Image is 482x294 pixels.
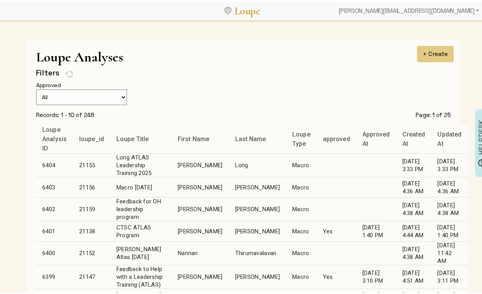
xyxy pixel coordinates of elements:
[286,176,317,196] td: Macro
[431,124,468,152] th: Updated At
[110,196,172,220] td: Feedback for OH leadership program
[229,220,286,240] td: [PERSON_NAME]
[36,220,73,240] td: 6401
[431,220,468,240] td: [DATE] 1:40 PM
[286,152,317,176] td: Macro
[356,124,396,152] th: Approved At
[73,124,110,152] th: loupe_id
[110,264,172,287] td: Feedback to Help with a Leadership Training (ATLAS)
[316,264,356,287] td: Yes
[417,44,454,61] button: + Create
[110,220,172,240] td: CTSC ATLAS Program
[110,124,172,152] th: Loupe Title
[172,152,229,176] td: [PERSON_NAME]
[36,240,73,264] td: 6400
[431,196,468,220] td: [DATE] 4:38 AM
[286,220,317,240] td: Macro
[110,152,172,176] td: Long ATLAS Leadership Training 2025
[356,264,396,287] td: [DATE] 3:10 PM
[396,196,431,220] td: [DATE] 4:38 AM
[110,176,172,196] td: Macro [DATE]
[172,196,229,220] td: [PERSON_NAME]
[73,176,110,196] td: 21156
[36,176,73,196] td: 6403
[316,124,356,152] th: approved
[316,220,356,240] td: Yes
[396,220,431,240] td: [DATE] 4:44 AM
[396,176,431,196] td: [DATE] 4:36 AM
[73,264,110,287] td: 21147
[36,196,73,220] td: 6402
[36,264,73,287] td: 6399
[335,2,482,17] div: [PERSON_NAME][EMAIL_ADDRESS][DOMAIN_NAME]
[431,152,468,176] td: [DATE] 3:33 PM
[66,68,73,77] img: FFFF
[73,220,110,240] td: 21138
[286,264,317,287] td: Macro
[36,47,451,63] h1: Loupe Analyses
[73,152,110,176] td: 21155
[36,124,73,152] th: Loupe Analysis ID
[396,264,431,287] td: [DATE] 4:51 AM
[431,176,468,196] td: [DATE] 4:36 AM
[229,240,286,264] td: Thirumavalavan
[229,124,286,152] th: Last Name
[172,240,229,264] td: Nannan
[73,240,110,264] td: 21152
[286,240,317,264] td: Macro
[356,220,396,240] td: [DATE] 1:40 PM
[36,66,59,76] h4: Filters
[286,124,317,152] th: Loupe Type
[229,152,286,176] td: Long
[36,79,67,88] div: Approved
[431,240,468,264] td: [DATE] 11:42 AM
[396,124,431,152] th: Created At
[73,196,110,220] td: 21159
[431,264,468,287] td: [DATE] 3:11 PM
[286,196,317,220] td: Macro
[172,220,229,240] td: [PERSON_NAME]
[36,110,94,117] div: Records: 1 - 10 of 248
[396,152,431,176] td: [DATE] 3:33 PM
[396,240,431,264] td: [DATE] 4:38 AM
[224,5,232,13] img: Loupe Logo
[232,2,263,17] a: Loupe
[110,240,172,264] td: [PERSON_NAME] Atlas [DATE]
[172,124,229,152] th: First Name
[229,264,286,287] td: [PERSON_NAME]
[172,176,229,196] td: [PERSON_NAME]
[416,110,451,117] div: Page: 1 of 25
[229,176,286,196] td: [PERSON_NAME]
[229,196,286,220] td: [PERSON_NAME]
[36,152,73,176] td: 6404
[172,264,229,287] td: [PERSON_NAME]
